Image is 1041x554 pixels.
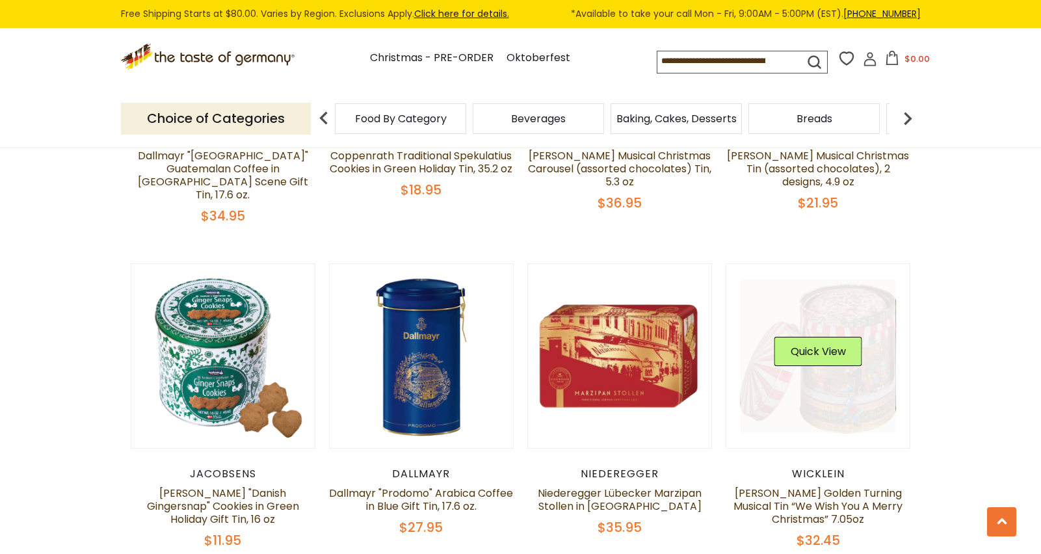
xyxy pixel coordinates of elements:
a: [PERSON_NAME] "Danish Gingersnap" Cookies in Green Holiday Gift Tin, 16 oz [147,486,299,527]
span: $11.95 [204,531,241,549]
span: *Available to take your call Mon - Fri, 9:00AM - 5:00PM (EST). [571,7,921,21]
span: $21.95 [798,194,838,212]
a: [PERSON_NAME] Musical Christmas Carousel (assorted chocolates) Tin, 5.3 oz [528,148,711,189]
img: Niederegger Lübecker Marzipan Stollen in Red Tin [528,264,712,448]
img: Dallmayr "Prodomo" Arabica Coffee in Blue Gift Tin, 17.6 oz. [330,264,514,448]
button: Quick View [774,337,862,366]
div: Niederegger [527,468,713,481]
span: $34.95 [201,207,245,225]
p: Choice of Categories [121,103,311,135]
span: $36.95 [598,194,642,212]
a: Dallmayr "Prodomo" Arabica Coffee in Blue Gift Tin, 17.6 oz. [329,486,513,514]
a: Coppenrath Traditional Spekulatius Cookies in Green Holiday Tin, 35.2 oz [330,148,512,176]
img: Jacobsens "Danish Gingersnap" Cookies in Green Holiday Gift Tin, 16 oz [131,264,315,448]
a: Baking, Cakes, Desserts [616,114,737,124]
a: Dallmayr "[GEOGRAPHIC_DATA]" Guatemalan Coffee in [GEOGRAPHIC_DATA] Scene Gift Tin, 17.6 oz. [138,148,308,202]
a: Food By Category [355,114,447,124]
img: next arrow [895,105,921,131]
a: Beverages [511,114,566,124]
a: Christmas - PRE-ORDER [370,49,494,67]
span: $27.95 [399,518,443,536]
a: Click here for details. [414,7,509,20]
div: Wicklein [726,468,911,481]
a: [PERSON_NAME] Golden Turning Musical Tin “We Wish You A Merry Christmas” 7.05oz [733,486,903,527]
span: $32.45 [797,531,840,549]
img: previous arrow [311,105,337,131]
a: Niederegger Lübecker Marzipan Stollen in [GEOGRAPHIC_DATA] [538,486,702,514]
button: $0.00 [880,51,935,70]
a: Breads [797,114,832,124]
a: Oktoberfest [507,49,570,67]
div: Jacobsens [131,468,316,481]
span: $35.95 [598,518,642,536]
img: Wicklein Golden Turning Musical Tin “We Wish You A Merry Christmas” 7.05oz [726,264,910,448]
span: $0.00 [904,53,930,65]
div: Dallmayr [329,468,514,481]
span: $18.95 [401,181,441,199]
a: [PHONE_NUMBER] [843,7,921,20]
a: [PERSON_NAME] Musical Christmas Tin (assorted chocolates), 2 designs, 4.9 oz [727,148,909,189]
div: Free Shipping Starts at $80.00. Varies by Region. Exclusions Apply. [121,7,921,21]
